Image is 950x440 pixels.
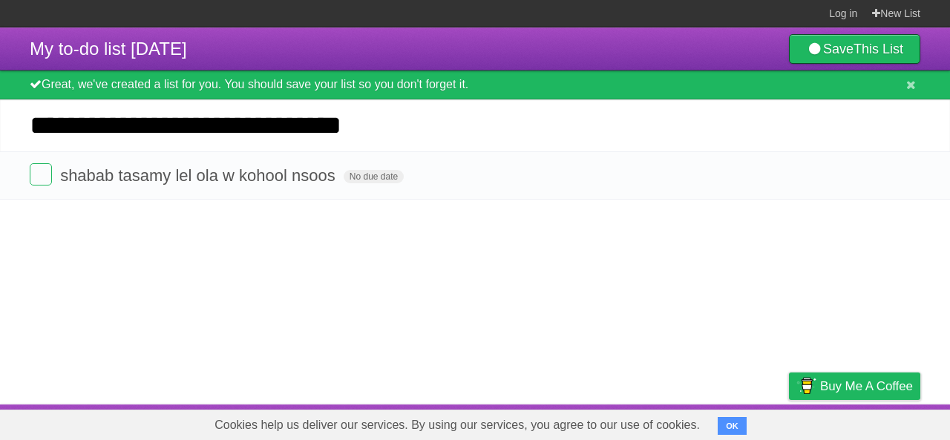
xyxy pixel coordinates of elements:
a: Buy me a coffee [789,372,920,400]
a: Developers [641,408,701,436]
label: Done [30,163,52,185]
span: Buy me a coffee [820,373,913,399]
span: No due date [344,170,404,183]
a: SaveThis List [789,34,920,64]
span: Cookies help us deliver our services. By using our services, you agree to our use of cookies. [200,410,715,440]
b: This List [854,42,903,56]
button: OK [718,417,747,435]
a: Suggest a feature [827,408,920,436]
img: Buy me a coffee [796,373,816,398]
a: Privacy [770,408,808,436]
span: shabab tasamy lel ola w kohool nsoos [60,166,339,185]
span: My to-do list [DATE] [30,39,187,59]
a: About [592,408,623,436]
a: Terms [719,408,752,436]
